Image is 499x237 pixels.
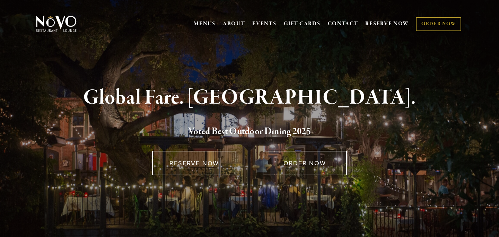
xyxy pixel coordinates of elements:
[35,15,78,33] img: Novo Restaurant &amp; Lounge
[152,151,236,175] a: RESERVE NOW
[328,17,358,30] a: CONTACT
[416,17,461,31] a: ORDER NOW
[83,85,415,111] strong: Global Fare. [GEOGRAPHIC_DATA].
[47,124,452,139] h2: 5
[252,20,276,27] a: EVENTS
[194,20,216,27] a: MENUS
[365,17,409,30] a: RESERVE NOW
[284,17,321,30] a: GIFT CARDS
[223,20,245,27] a: ABOUT
[263,151,347,175] a: ORDER NOW
[188,125,306,139] a: Voted Best Outdoor Dining 202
